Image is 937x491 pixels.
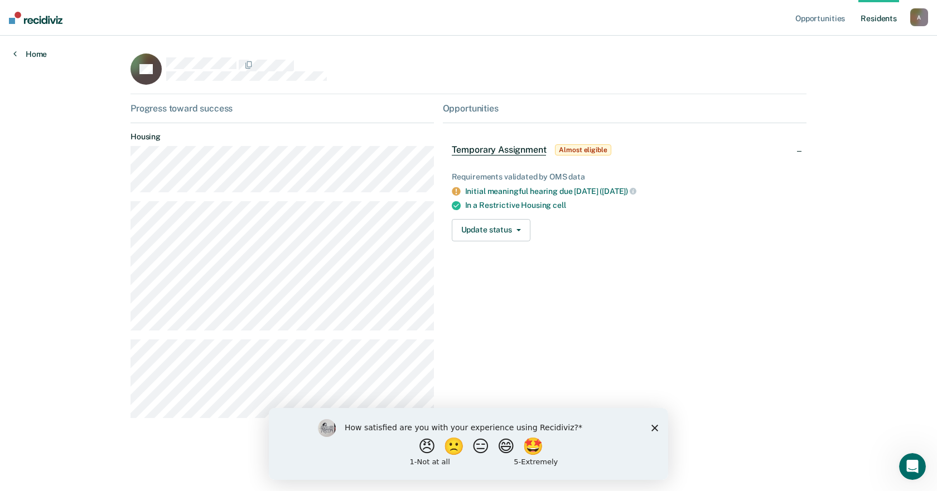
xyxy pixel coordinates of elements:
[452,144,547,155] span: Temporary Assignment
[131,132,434,142] dt: Housing
[910,8,928,26] button: A
[269,408,668,480] iframe: Survey by Kim from Recidiviz
[9,12,62,24] img: Recidiviz
[465,201,798,210] div: In a Restrictive Housing
[899,453,926,480] iframe: Intercom live chat
[452,172,798,182] div: Requirements validated by OMS data
[131,103,434,114] div: Progress toward success
[443,103,806,114] div: Opportunities
[553,201,566,210] span: cell
[452,219,530,241] button: Update status
[555,144,611,155] span: Almost eligible
[13,49,47,59] a: Home
[443,132,806,168] div: Temporary AssignmentAlmost eligible
[465,186,798,196] div: Initial meaningful hearing due [DATE] ([DATE])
